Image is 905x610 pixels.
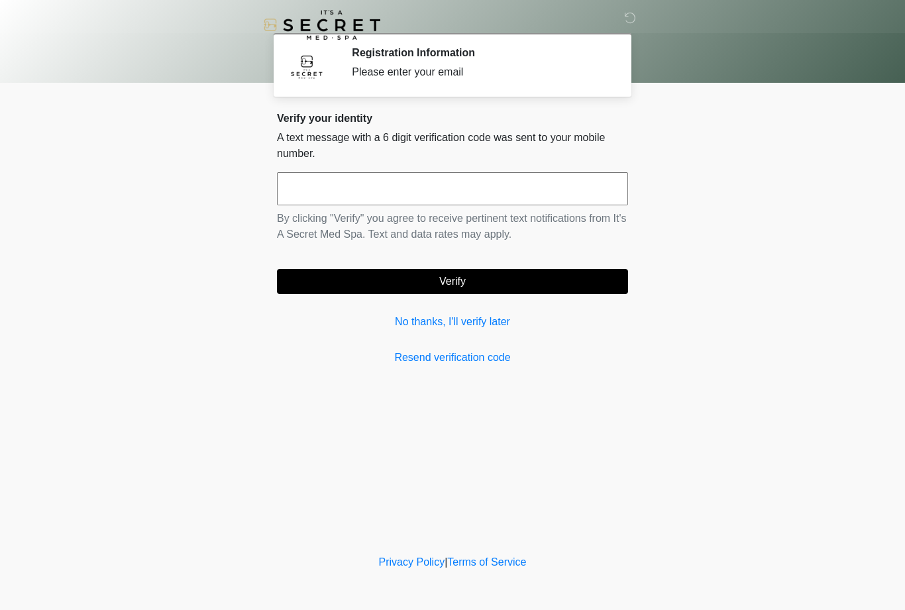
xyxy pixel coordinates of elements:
img: Agent Avatar [287,46,327,86]
a: Privacy Policy [379,556,445,568]
button: Verify [277,269,628,294]
a: | [445,556,447,568]
a: Terms of Service [447,556,526,568]
img: It's A Secret Med Spa Logo [264,10,380,40]
a: No thanks, I'll verify later [277,314,628,330]
a: Resend verification code [277,350,628,366]
p: A text message with a 6 digit verification code was sent to your mobile number. [277,130,628,162]
h2: Verify your identity [277,112,628,125]
h2: Registration Information [352,46,608,59]
p: By clicking "Verify" you agree to receive pertinent text notifications from It's A Secret Med Spa... [277,211,628,242]
div: Please enter your email [352,64,608,80]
